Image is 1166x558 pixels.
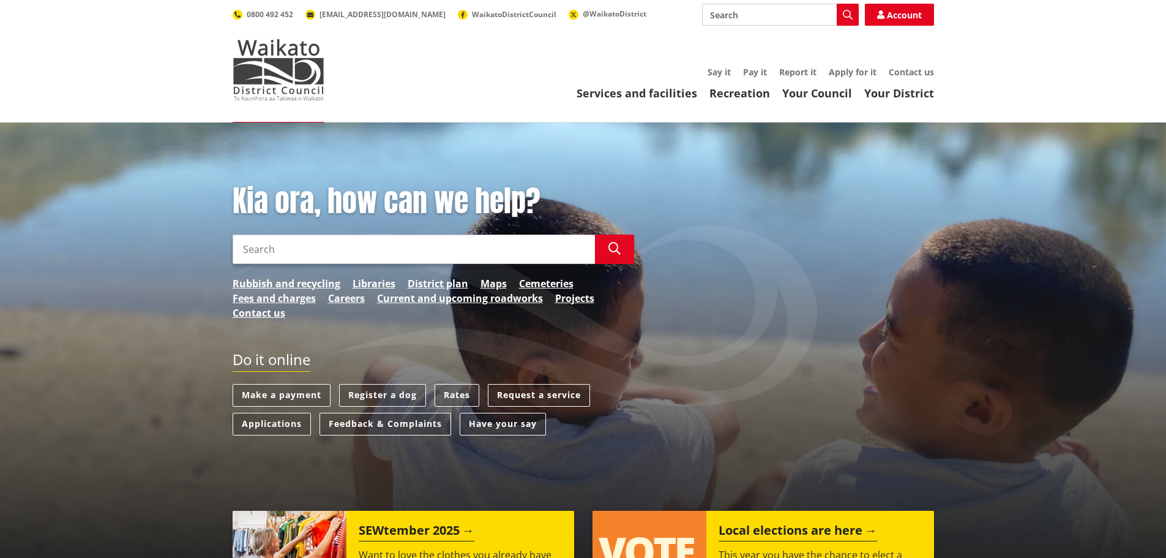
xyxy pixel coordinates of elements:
a: Make a payment [233,384,331,407]
h1: Kia ora, how can we help? [233,184,634,219]
a: Projects [555,291,594,306]
a: 0800 492 452 [233,9,293,20]
a: Current and upcoming roadworks [377,291,543,306]
a: Cemeteries [519,276,574,291]
input: Search input [233,235,595,264]
a: Request a service [488,384,590,407]
a: [EMAIL_ADDRESS][DOMAIN_NAME] [305,9,446,20]
h2: SEWtember 2025 [359,523,474,541]
a: Maps [480,276,507,291]
a: Feedback & Complaints [320,413,451,435]
a: Say it [708,66,731,78]
a: Contact us [233,306,285,320]
a: Apply for it [829,66,876,78]
a: Applications [233,413,311,435]
a: Services and facilities [577,86,697,100]
a: Account [865,4,934,26]
img: Waikato District Council - Te Kaunihera aa Takiwaa o Waikato [233,39,324,100]
span: [EMAIL_ADDRESS][DOMAIN_NAME] [320,9,446,20]
a: Fees and charges [233,291,316,306]
h2: Do it online [233,351,310,372]
input: Search input [702,4,859,26]
a: Rates [435,384,479,407]
a: District plan [408,276,468,291]
a: Libraries [353,276,395,291]
a: Have your say [460,413,546,435]
a: WaikatoDistrictCouncil [458,9,556,20]
a: Register a dog [339,384,426,407]
span: 0800 492 452 [247,9,293,20]
a: Rubbish and recycling [233,276,340,291]
a: @WaikatoDistrict [569,9,646,19]
a: Your District [864,86,934,100]
a: Careers [328,291,365,306]
a: Report it [779,66,817,78]
span: WaikatoDistrictCouncil [472,9,556,20]
a: Recreation [709,86,770,100]
h2: Local elections are here [719,523,877,541]
a: Your Council [782,86,852,100]
a: Pay it [743,66,767,78]
span: @WaikatoDistrict [583,9,646,19]
a: Contact us [889,66,934,78]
